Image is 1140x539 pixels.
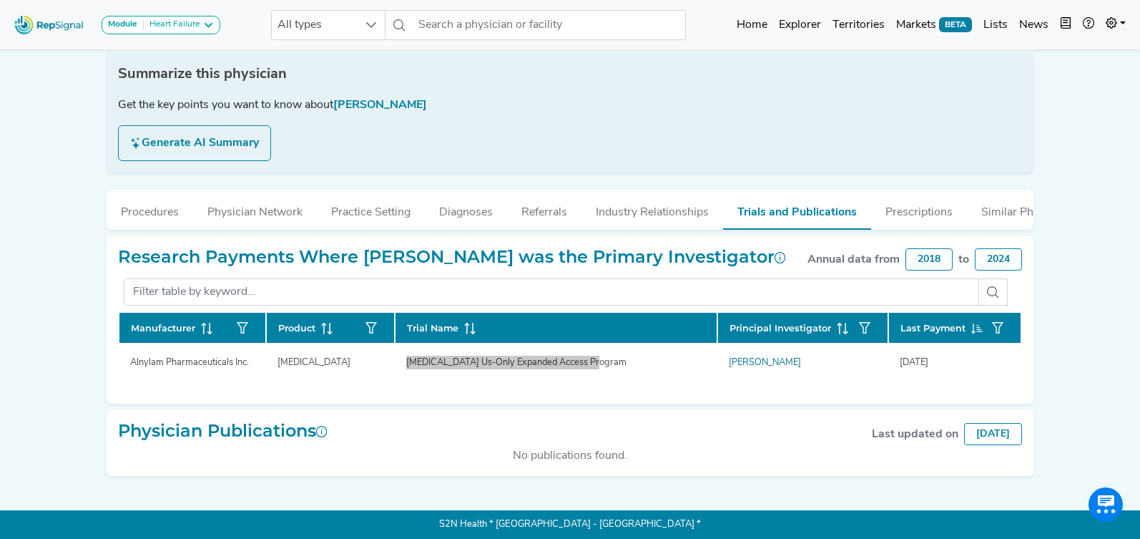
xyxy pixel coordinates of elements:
[975,248,1022,271] div: 2024
[871,190,967,228] button: Prescriptions
[118,97,1022,114] div: Get the key points you want to know about
[269,356,359,369] div: [MEDICAL_DATA]
[131,321,195,335] span: Manufacturer
[729,321,831,335] span: Principal Investigator
[827,11,890,39] a: Territories
[958,251,969,268] div: to
[890,11,978,39] a: MarketsBETA
[107,190,193,228] button: Procedures
[1013,11,1054,39] a: News
[108,20,137,29] strong: Module
[333,99,427,111] span: [PERSON_NAME]
[118,447,1022,465] div: No publications found.
[905,248,953,271] div: 2018
[278,321,315,335] span: Product
[118,125,271,161] button: Generate AI Summary
[407,321,458,335] span: Trial Name
[398,356,635,369] div: [MEDICAL_DATA] Us-Only Expanded Access Program
[193,190,317,228] button: Physician Network
[413,10,686,40] input: Search a physician or facility
[729,358,801,367] a: [PERSON_NAME]
[144,19,200,31] div: Heart Failure
[723,190,871,230] button: Trials and Publications
[317,190,425,228] button: Practice Setting
[1054,11,1077,39] button: Intel Book
[967,190,1089,228] button: Similar Physicians
[124,278,979,306] input: Filter table by keyword...
[891,356,937,369] div: [DATE]
[964,423,1022,445] div: [DATE]
[118,247,786,268] h2: Research Payments Where [PERSON_NAME] was the Primary Investigator
[425,190,507,228] button: Diagnoses
[102,16,220,34] button: ModuleHeart Failure
[773,11,827,39] a: Explorer
[872,426,958,443] div: Last updated on
[107,510,1033,539] p: S2N Health * [GEOGRAPHIC_DATA] - [GEOGRAPHIC_DATA] *
[272,11,358,39] span: All types
[978,11,1013,39] a: Lists
[581,190,723,228] button: Industry Relationships
[807,251,900,268] div: Annual data from
[900,321,965,335] span: Last Payment
[731,11,773,39] a: Home
[118,64,287,85] span: Summarize this physician
[939,17,972,31] span: BETA
[118,421,328,442] h2: Physician Publications
[122,356,257,369] div: Alnylam Pharmaceuticals Inc.
[507,190,581,228] button: Referrals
